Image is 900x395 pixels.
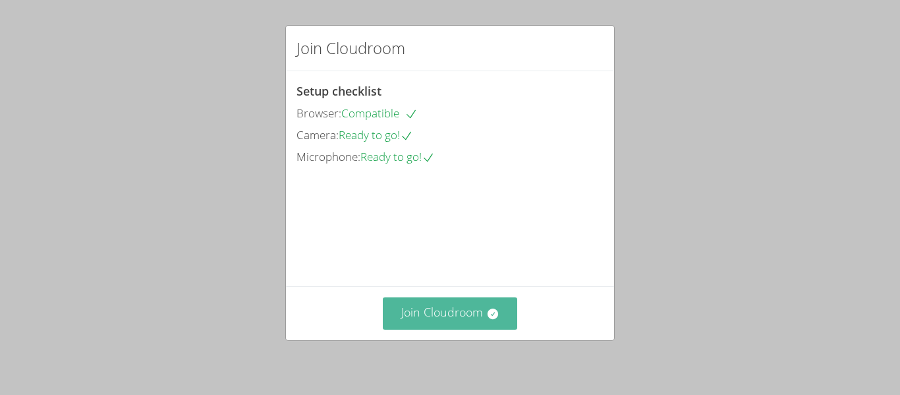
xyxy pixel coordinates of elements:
span: Compatible [341,106,418,121]
h2: Join Cloudroom [296,36,405,60]
span: Ready to go! [339,127,413,142]
span: Camera: [296,127,339,142]
span: Ready to go! [360,149,435,164]
span: Setup checklist [296,83,381,99]
span: Microphone: [296,149,360,164]
span: Browser: [296,106,341,121]
button: Join Cloudroom [383,297,518,330]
